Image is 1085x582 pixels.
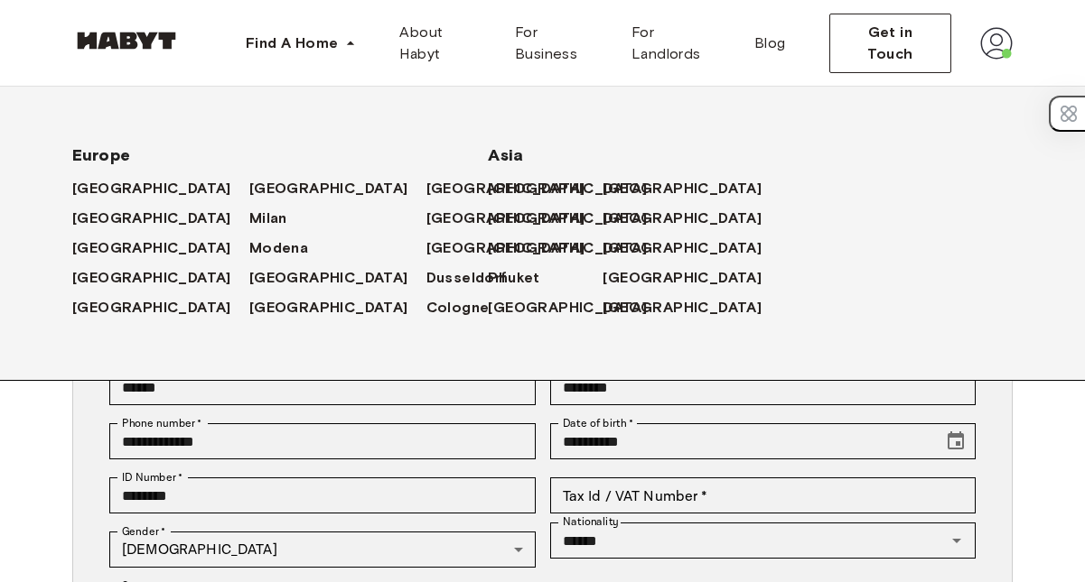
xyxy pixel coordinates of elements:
label: Gender [122,523,165,540]
a: Milan [249,208,305,229]
span: For Business [515,22,603,65]
a: [GEOGRAPHIC_DATA] [72,237,249,259]
span: [GEOGRAPHIC_DATA] [72,208,231,229]
label: Nationality [563,514,619,530]
a: [GEOGRAPHIC_DATA] [488,208,665,229]
span: [GEOGRAPHIC_DATA] [72,237,231,259]
span: [GEOGRAPHIC_DATA] [72,267,231,289]
label: Phone number [122,415,202,431]
span: [GEOGRAPHIC_DATA] [72,297,231,319]
button: Open [944,528,969,553]
span: Dusseldorf [426,267,508,289]
label: ID Number [122,469,182,485]
span: [GEOGRAPHIC_DATA] [426,208,585,229]
a: About Habyt [385,14,500,72]
span: [GEOGRAPHIC_DATA] [249,178,408,199]
button: Find A Home [231,25,370,61]
a: [GEOGRAPHIC_DATA] [488,237,665,259]
span: [GEOGRAPHIC_DATA] [249,267,408,289]
span: [GEOGRAPHIC_DATA] [426,237,585,259]
a: Phuket [488,267,557,289]
span: Modena [249,237,308,259]
span: [GEOGRAPHIC_DATA] [488,237,647,259]
a: For Landlords [617,14,740,72]
a: [GEOGRAPHIC_DATA] [603,237,780,259]
a: [GEOGRAPHIC_DATA] [488,178,665,199]
a: [GEOGRAPHIC_DATA] [488,297,665,319]
span: [GEOGRAPHIC_DATA] [603,267,762,289]
span: About Habyt [399,22,486,65]
a: [GEOGRAPHIC_DATA] [603,178,780,199]
a: [GEOGRAPHIC_DATA] [603,267,780,289]
span: [GEOGRAPHIC_DATA] [488,208,647,229]
span: [GEOGRAPHIC_DATA] [603,297,762,319]
span: Europe [72,144,430,166]
span: Cologne [426,297,490,319]
button: Get in Touch [829,14,951,73]
label: Date of birth [563,415,633,431]
span: Phuket [488,267,539,289]
button: Choose date, selected date is Nov 3, 1997 [938,423,974,459]
a: [GEOGRAPHIC_DATA] [426,178,603,199]
span: For Landlords [631,22,725,65]
span: [GEOGRAPHIC_DATA] [603,237,762,259]
a: Dusseldorf [426,267,526,289]
span: [GEOGRAPHIC_DATA] [249,297,408,319]
span: [GEOGRAPHIC_DATA] [603,208,762,229]
a: [GEOGRAPHIC_DATA] [72,178,249,199]
a: [GEOGRAPHIC_DATA] [426,208,603,229]
a: [GEOGRAPHIC_DATA] [72,208,249,229]
a: [GEOGRAPHIC_DATA] [426,237,603,259]
a: [GEOGRAPHIC_DATA] [603,297,780,319]
span: Get in Touch [845,22,936,65]
a: For Business [500,14,617,72]
img: Habyt [72,32,181,50]
a: [GEOGRAPHIC_DATA] [72,297,249,319]
a: [GEOGRAPHIC_DATA] [249,178,426,199]
span: Milan [249,208,287,229]
span: [GEOGRAPHIC_DATA] [603,178,762,199]
div: [DEMOGRAPHIC_DATA] [109,531,536,568]
a: [GEOGRAPHIC_DATA] [72,267,249,289]
img: avatar [980,27,1013,60]
a: Modena [249,237,326,259]
span: [GEOGRAPHIC_DATA] [426,178,585,199]
span: Asia [488,144,596,166]
a: [GEOGRAPHIC_DATA] [603,208,780,229]
span: [GEOGRAPHIC_DATA] [488,178,647,199]
a: [GEOGRAPHIC_DATA] [249,267,426,289]
a: Cologne [426,297,508,319]
a: [GEOGRAPHIC_DATA] [249,297,426,319]
span: Blog [754,32,786,54]
span: [GEOGRAPHIC_DATA] [488,297,647,319]
a: Blog [740,14,800,72]
span: Find A Home [246,32,338,54]
span: [GEOGRAPHIC_DATA] [72,178,231,199]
